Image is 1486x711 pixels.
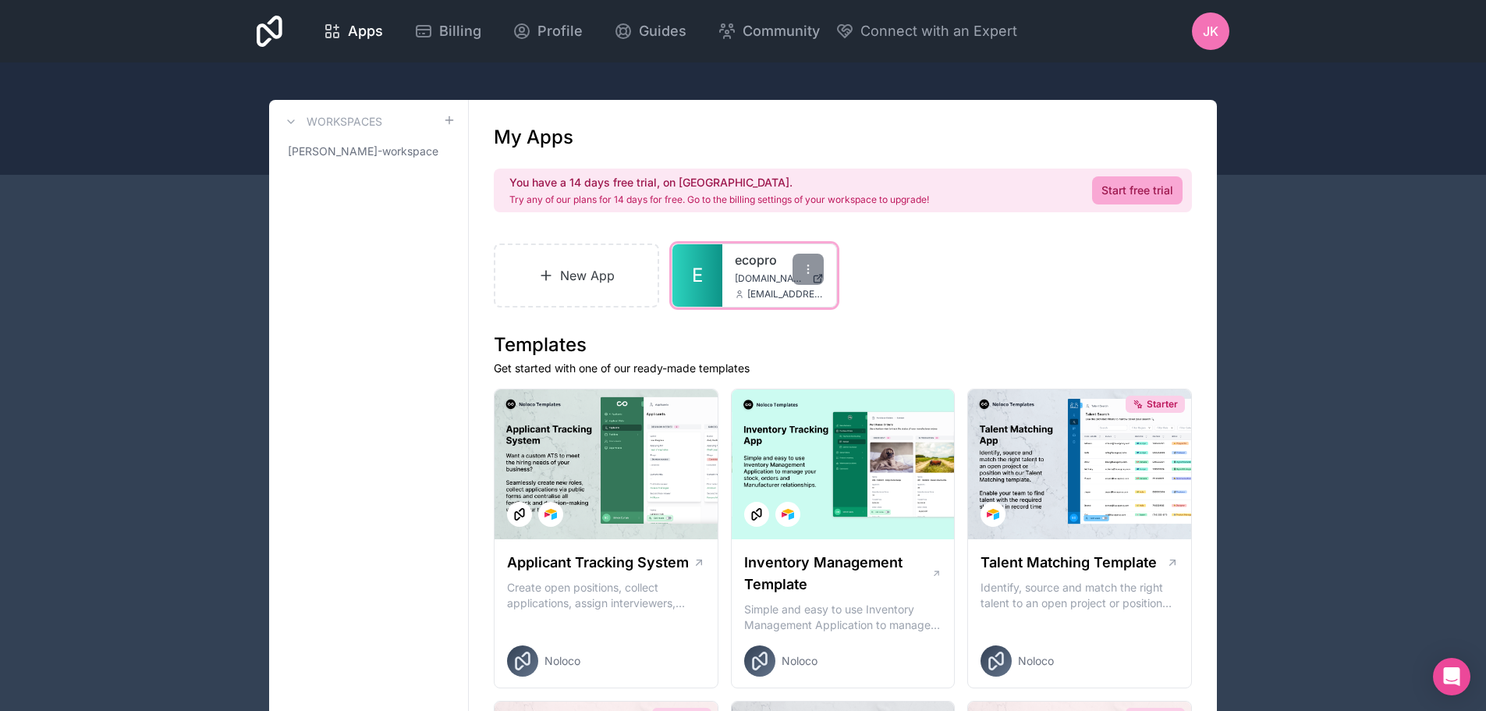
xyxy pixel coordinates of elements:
[981,580,1179,611] p: Identify, source and match the right talent to an open project or position with our Talent Matchi...
[509,194,929,206] p: Try any of our plans for 14 days for free. Go to the billing settings of your workspace to upgrade!
[544,508,557,521] img: Airtable Logo
[735,251,824,269] a: ecopro
[348,20,383,42] span: Apps
[860,20,1017,42] span: Connect with an Expert
[601,14,699,48] a: Guides
[744,552,931,595] h1: Inventory Management Template
[743,20,820,42] span: Community
[1092,176,1183,204] a: Start free trial
[402,14,494,48] a: Billing
[735,272,824,285] a: [DOMAIN_NAME]
[639,20,686,42] span: Guides
[1203,22,1218,41] span: JK
[981,552,1157,574] h1: Talent Matching Template
[1433,658,1470,695] div: Open Intercom Messenger
[494,125,573,150] h1: My Apps
[782,508,794,521] img: Airtable Logo
[1018,653,1054,669] span: Noloco
[692,263,703,288] span: E
[544,653,580,669] span: Noloco
[507,552,689,574] h1: Applicant Tracking System
[782,653,817,669] span: Noloco
[747,288,824,300] span: [EMAIL_ADDRESS][DOMAIN_NAME]
[288,144,438,159] span: [PERSON_NAME]-workspace
[439,20,481,42] span: Billing
[507,580,705,611] p: Create open positions, collect applications, assign interviewers, centralise candidate feedback a...
[1147,398,1178,411] span: Starter
[494,244,659,308] a: New App
[494,332,1192,357] h1: Templates
[705,14,832,48] a: Community
[509,175,929,190] h2: You have a 14 days free trial, on [GEOGRAPHIC_DATA].
[494,361,1192,376] p: Get started with one of our ready-made templates
[672,244,722,307] a: E
[735,272,806,285] span: [DOMAIN_NAME]
[835,20,1017,42] button: Connect with an Expert
[500,14,595,48] a: Profile
[744,602,942,633] p: Simple and easy to use Inventory Management Application to manage your stock, orders and Manufact...
[987,508,999,521] img: Airtable Logo
[282,137,456,165] a: [PERSON_NAME]-workspace
[310,14,395,48] a: Apps
[537,20,583,42] span: Profile
[307,114,382,130] h3: Workspaces
[282,112,382,131] a: Workspaces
